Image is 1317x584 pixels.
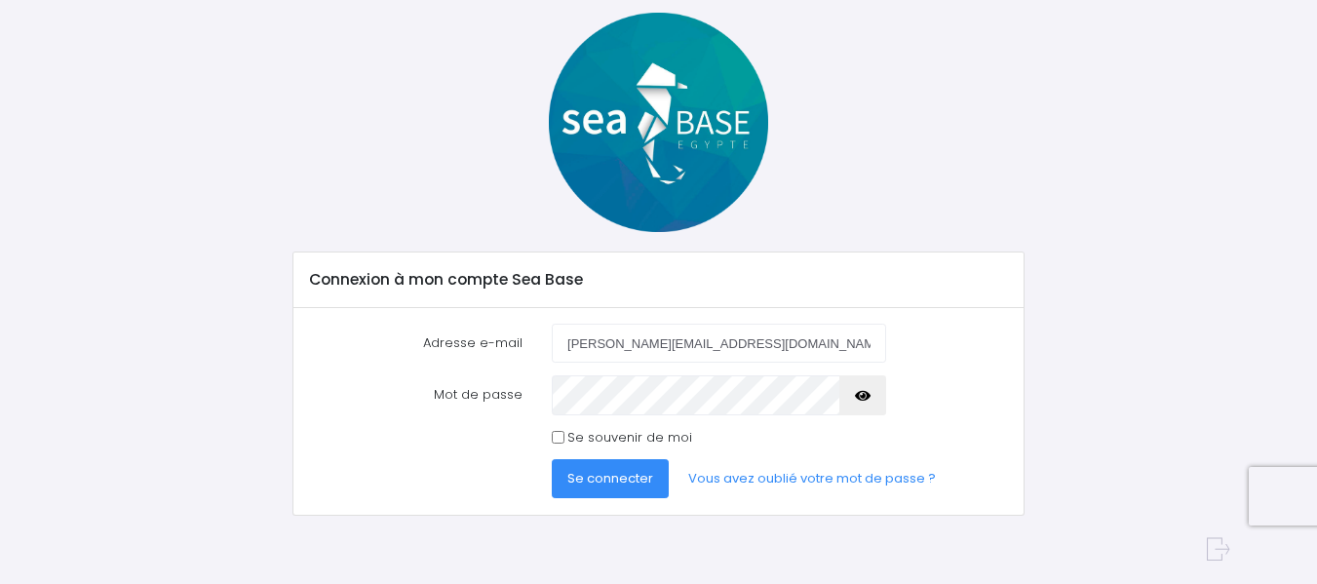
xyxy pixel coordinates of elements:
a: Vous avez oublié votre mot de passe ? [673,459,951,498]
div: Connexion à mon compte Sea Base [293,253,1024,307]
span: Se connecter [567,469,653,487]
label: Mot de passe [294,375,537,414]
label: Adresse e-mail [294,324,537,363]
label: Se souvenir de moi [567,428,692,448]
button: Se connecter [552,459,669,498]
